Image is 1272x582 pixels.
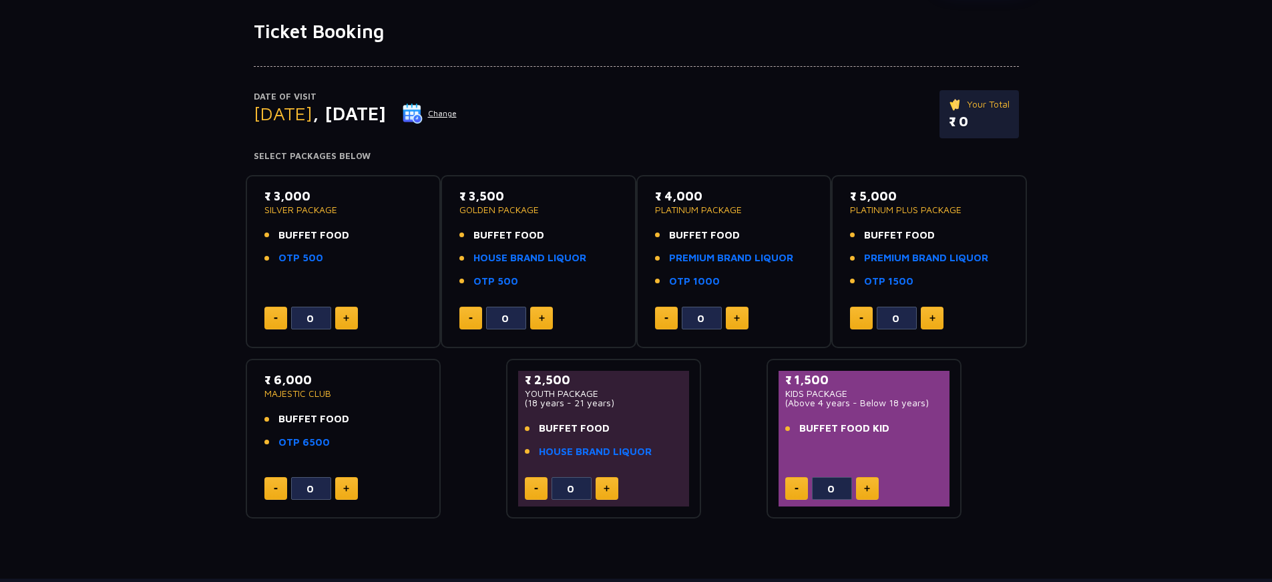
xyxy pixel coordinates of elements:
p: ₹ 4,000 [655,187,813,205]
img: ticket [949,97,963,112]
span: BUFFET FOOD KID [799,421,889,436]
p: (18 years - 21 years) [525,398,683,408]
span: BUFFET FOOD [864,228,935,243]
img: minus [274,317,278,319]
img: plus [734,315,740,321]
p: SILVER PACKAGE [264,205,423,214]
button: Change [402,103,457,124]
img: minus [469,317,473,319]
a: PREMIUM BRAND LIQUOR [669,251,793,266]
p: ₹ 1,500 [785,371,943,389]
a: PREMIUM BRAND LIQUOR [864,251,988,266]
img: minus [795,488,799,490]
a: OTP 1500 [864,274,913,289]
img: plus [343,485,349,492]
p: PLATINUM PLUS PACKAGE [850,205,1008,214]
p: MAJESTIC CLUB [264,389,423,398]
p: GOLDEN PACKAGE [459,205,618,214]
span: , [DATE] [312,102,386,124]
p: PLATINUM PACKAGE [655,205,813,214]
span: BUFFET FOOD [473,228,544,243]
img: plus [343,315,349,321]
p: ₹ 3,500 [459,187,618,205]
a: HOUSE BRAND LIQUOR [473,251,586,266]
img: minus [274,488,278,490]
img: minus [664,317,668,319]
img: plus [929,315,935,321]
img: minus [534,488,538,490]
p: YOUTH PACKAGE [525,389,683,398]
h1: Ticket Booking [254,20,1019,43]
p: Your Total [949,97,1010,112]
span: BUFFET FOOD [669,228,740,243]
p: ₹ 5,000 [850,187,1008,205]
a: OTP 6500 [278,435,330,450]
p: (Above 4 years - Below 18 years) [785,398,943,408]
a: OTP 500 [278,251,323,266]
span: [DATE] [254,102,312,124]
p: ₹ 0 [949,112,1010,132]
span: BUFFET FOOD [278,412,349,427]
p: ₹ 2,500 [525,371,683,389]
a: OTP 500 [473,274,518,289]
a: OTP 1000 [669,274,720,289]
img: plus [604,485,610,492]
p: Date of Visit [254,90,457,104]
img: minus [859,317,863,319]
span: BUFFET FOOD [539,421,610,436]
img: plus [864,485,870,492]
a: HOUSE BRAND LIQUOR [539,444,652,460]
img: plus [539,315,545,321]
h4: Select Packages Below [254,151,1019,162]
p: KIDS PACKAGE [785,389,943,398]
p: ₹ 3,000 [264,187,423,205]
p: ₹ 6,000 [264,371,423,389]
span: BUFFET FOOD [278,228,349,243]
